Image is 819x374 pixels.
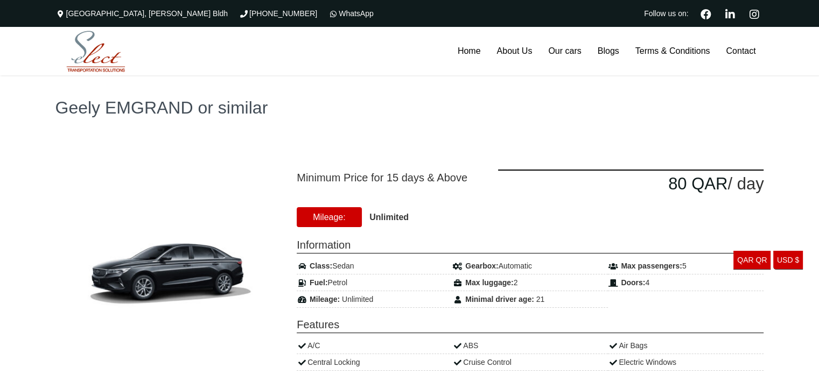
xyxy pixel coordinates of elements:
[328,9,374,18] a: WhatsApp
[498,170,764,197] div: / day
[452,337,608,354] div: ABS
[450,27,489,75] a: Home
[608,354,764,371] div: Electric Windows
[297,258,452,274] div: Sedan
[239,9,317,18] a: [PHONE_NUMBER]
[452,354,608,371] div: Cruise Control
[55,99,764,116] h1: Geely EMGRAND or similar
[488,27,540,75] a: About Us
[465,262,498,270] strong: Gearbox:
[66,203,270,335] img: Geely EMGRAND or similar
[369,213,409,222] strong: Unlimited
[297,354,452,371] div: Central Locking
[627,27,718,75] a: Terms & Conditions
[608,274,764,291] div: 4
[718,27,764,75] a: Contact
[733,251,771,270] a: QAR QR
[297,170,482,186] span: Minimum Price for 15 days & Above
[452,258,608,274] div: Automatic
[621,278,645,287] strong: Doors:
[465,295,534,304] strong: Minimal driver age:
[540,27,589,75] a: Our cars
[590,27,627,75] a: Blogs
[668,174,727,193] span: 80.00 QAR
[745,8,764,19] a: Instagram
[621,262,682,270] strong: Max passengers:
[297,274,452,291] div: Petrol
[773,251,803,270] a: USD $
[297,316,764,333] span: Features
[310,278,327,287] strong: Fuel:
[297,337,452,354] div: A/C
[297,237,764,253] span: Information
[721,8,740,19] a: Linkedin
[58,29,134,75] img: Select Rent a Car
[310,262,332,270] strong: Class:
[452,274,608,291] div: 2
[465,278,513,287] strong: Max luggage:
[342,295,373,304] span: Unlimited
[536,295,545,304] span: 21
[608,258,764,274] div: 5
[608,337,764,354] div: Air Bags
[297,207,361,227] span: Mileage:
[310,295,340,304] strong: Mileage:
[696,8,716,19] a: Facebook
